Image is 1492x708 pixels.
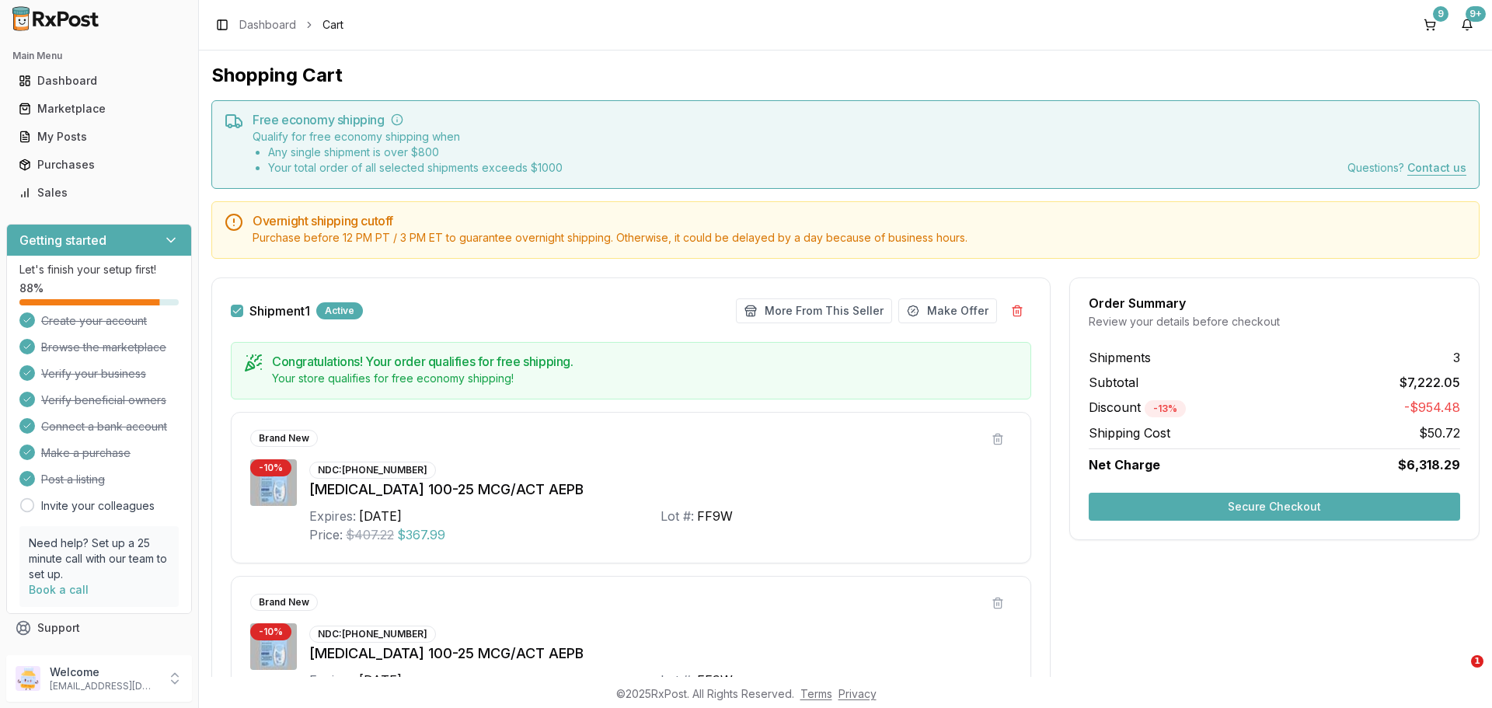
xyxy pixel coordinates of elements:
button: Purchases [6,152,192,177]
div: Expires: [309,507,356,525]
a: Dashboard [239,17,296,33]
span: $7,222.05 [1400,373,1460,392]
a: Purchases [12,151,186,179]
div: Lot #: [661,671,694,689]
li: Any single shipment is over $ 800 [268,145,563,160]
div: FF9W [697,507,733,525]
div: [MEDICAL_DATA] 100-25 MCG/ACT AEPB [309,479,1012,500]
div: - 13 % [1145,400,1186,417]
img: Breo Ellipta 100-25 MCG/ACT AEPB [250,623,297,670]
span: 88 % [19,281,44,296]
h5: Free economy shipping [253,113,1466,126]
span: Shipping Cost [1089,424,1170,442]
span: Post a listing [41,472,105,487]
div: Brand New [250,430,318,447]
span: $50.72 [1419,424,1460,442]
h3: Getting started [19,231,106,249]
h5: Congratulations! Your order qualifies for free shipping. [272,355,1018,368]
a: My Posts [12,123,186,151]
div: NDC: [PHONE_NUMBER] [309,462,436,479]
div: [DATE] [359,671,402,689]
span: Shipment 1 [249,305,310,317]
div: Sales [19,185,180,201]
p: Let's finish your setup first! [19,262,179,277]
span: 1 [1471,655,1483,668]
h5: Overnight shipping cutoff [253,214,1466,227]
div: Lot #: [661,507,694,525]
span: Make a purchase [41,445,131,461]
div: Your store qualifies for free economy shipping! [272,371,1018,386]
a: Sales [12,179,186,207]
button: Support [6,614,192,642]
button: Dashboard [6,68,192,93]
span: Net Charge [1089,457,1160,473]
button: Feedback [6,642,192,670]
span: -$954.48 [1404,398,1460,417]
p: Need help? Set up a 25 minute call with our team to set up. [29,535,169,582]
span: Browse the marketplace [41,340,166,355]
span: $407.22 [346,525,394,544]
span: $367.99 [397,525,445,544]
a: Dashboard [12,67,186,95]
li: Your total order of all selected shipments exceeds $ 1000 [268,160,563,176]
div: 9 [1433,6,1448,22]
div: Questions? [1347,160,1466,176]
p: Welcome [50,664,158,680]
div: Review your details before checkout [1089,314,1460,330]
div: 9+ [1466,6,1486,22]
span: Discount [1089,399,1186,415]
span: Verify your business [41,366,146,382]
div: NDC: [PHONE_NUMBER] [309,626,436,643]
span: Cart [322,17,343,33]
button: 9+ [1455,12,1480,37]
button: Secure Checkout [1089,493,1460,521]
span: Feedback [37,648,90,664]
a: Terms [800,687,832,700]
a: Marketplace [12,95,186,123]
span: Subtotal [1089,373,1138,392]
div: - 10 % [250,623,291,640]
div: Dashboard [19,73,180,89]
div: FF9W [697,671,733,689]
div: Brand New [250,594,318,611]
div: Price: [309,525,343,544]
a: Privacy [838,687,877,700]
button: More From This Seller [736,298,892,323]
span: Shipments [1089,348,1151,367]
span: Verify beneficial owners [41,392,166,408]
a: Book a call [29,583,89,596]
img: RxPost Logo [6,6,106,31]
div: [MEDICAL_DATA] 100-25 MCG/ACT AEPB [309,643,1012,664]
div: [DATE] [359,507,402,525]
h1: Shopping Cart [211,63,1480,88]
button: Sales [6,180,192,205]
img: User avatar [16,666,40,691]
div: Active [316,302,363,319]
div: - 10 % [250,459,291,476]
span: 3 [1453,348,1460,367]
button: Make Offer [898,298,997,323]
div: Purchases [19,157,180,173]
h2: Main Menu [12,50,186,62]
div: My Posts [19,129,180,145]
div: Order Summary [1089,297,1460,309]
button: My Posts [6,124,192,149]
div: Qualify for free economy shipping when [253,129,563,176]
span: Create your account [41,313,147,329]
span: $6,318.29 [1398,455,1460,474]
a: Invite your colleagues [41,498,155,514]
div: Purchase before 12 PM PT / 3 PM ET to guarantee overnight shipping. Otherwise, it could be delaye... [253,230,1466,246]
p: [EMAIL_ADDRESS][DOMAIN_NAME] [50,680,158,692]
iframe: Intercom live chat [1439,655,1476,692]
span: Connect a bank account [41,419,167,434]
img: Breo Ellipta 100-25 MCG/ACT AEPB [250,459,297,506]
nav: breadcrumb [239,17,343,33]
div: Marketplace [19,101,180,117]
button: 9 [1417,12,1442,37]
div: Expires: [309,671,356,689]
button: Marketplace [6,96,192,121]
